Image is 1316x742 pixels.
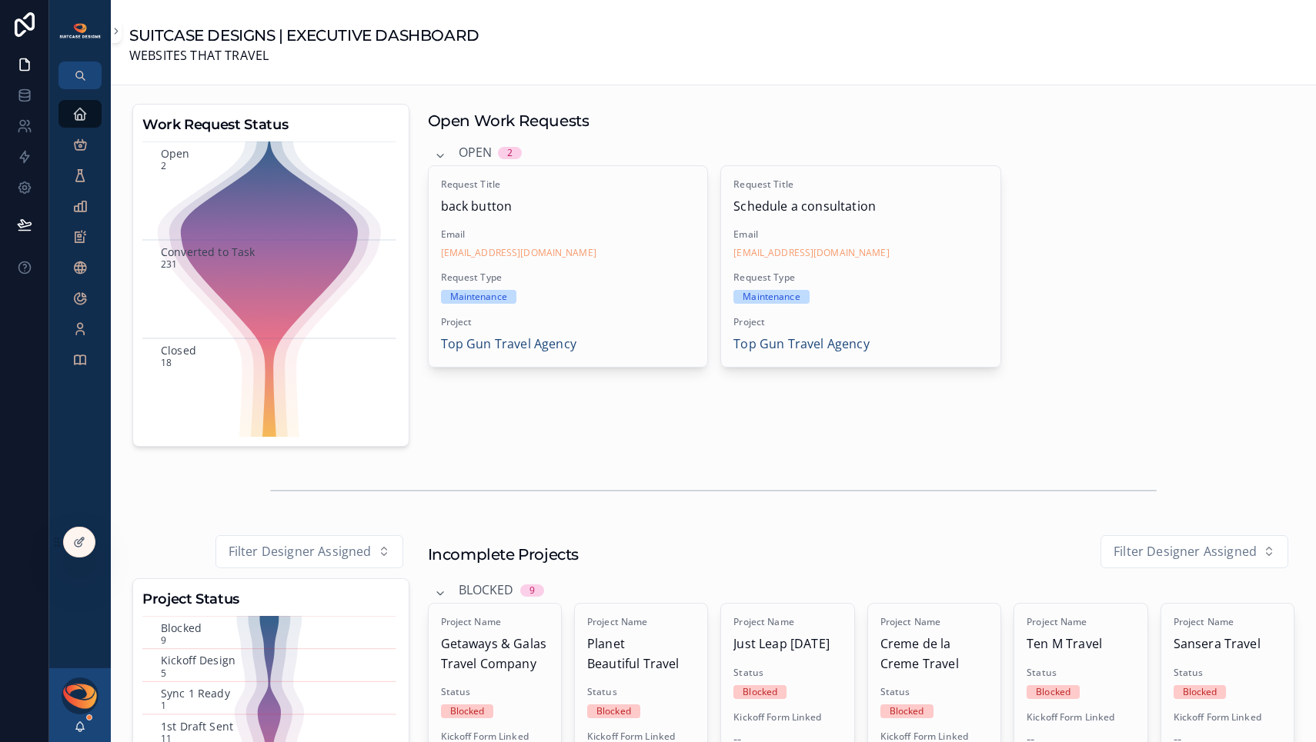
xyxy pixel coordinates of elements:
h1: Open Work Requests [428,110,590,131]
text: Kickoff Design [161,653,235,667]
div: Blocked [1036,685,1071,699]
span: Planet Beautiful Travel [587,634,695,674]
img: App logo [58,22,102,39]
div: Blocked [743,685,777,699]
text: Closed [161,342,196,357]
span: Status [1027,667,1134,679]
text: 9 [161,634,166,647]
text: Sync 1 Ready [161,686,231,700]
span: Email [441,228,696,241]
span: Project Name [1174,616,1281,628]
a: Request TitleSchedule a consultationEmail[EMAIL_ADDRESS][DOMAIN_NAME]Request TypeMaintenanceProje... [720,165,1001,368]
span: Request Title [441,178,696,191]
div: Blocked [596,704,631,718]
h1: SUITCASE DESIGNS | EXECUTIVE DASHBOARD [129,25,479,46]
a: [EMAIL_ADDRESS][DOMAIN_NAME] [733,247,889,259]
span: Project Name [1027,616,1134,628]
span: Project [441,316,696,328]
a: Request Titleback buttonEmail[EMAIL_ADDRESS][DOMAIN_NAME]Request TypeMaintenanceProjectTop Gun Tr... [428,165,709,368]
span: Status [880,686,988,698]
div: Blocked [1183,685,1217,699]
span: Project Name [733,616,841,628]
span: Project Name [587,616,695,628]
span: Getaways & Galas Travel Company [441,634,549,674]
span: back button [441,197,696,217]
span: WEBSITES THAT TRAVEL [129,46,479,66]
span: Creme de la Creme Travel [880,634,988,674]
div: scrollable content [49,89,111,394]
span: Project Name [441,616,549,628]
text: Open [161,145,190,160]
span: Blocked [459,581,514,601]
h3: Project Status [142,588,399,610]
button: Select Button [1101,535,1288,569]
text: Blocked [161,621,202,635]
div: Maintenance [450,290,507,304]
span: Ten M Travel [1027,634,1134,654]
span: Email [733,228,988,241]
span: Status [587,686,695,698]
a: Top Gun Travel Agency [733,334,869,354]
span: Status [1174,667,1281,679]
span: Status [441,686,549,698]
a: [EMAIL_ADDRESS][DOMAIN_NAME] [441,247,596,259]
button: Select Button [215,535,403,569]
span: Filter Designer Assigned [1114,542,1257,562]
a: Top Gun Travel Agency [441,334,576,354]
span: Project Name [880,616,988,628]
text: 231 [161,258,177,271]
span: Request Title [733,178,988,191]
span: Project [733,316,988,328]
span: Status [733,667,841,679]
div: 2 [507,147,513,159]
span: Sansera Travel [1174,634,1281,654]
h1: Incomplete Projects [428,544,579,565]
div: Blocked [890,704,924,718]
text: 1st Draft Sent [161,719,233,734]
text: 1 [161,699,166,712]
span: Schedule a consultation [733,197,988,217]
text: 5 [161,667,166,680]
span: Open [459,143,493,163]
text: 18 [161,356,172,369]
span: Kickoff Form Linked [1027,711,1134,724]
span: Kickoff Form Linked [1174,711,1281,724]
text: Converted to Task [161,244,256,258]
div: Maintenance [743,290,800,304]
span: Just Leap [DATE] [733,634,841,654]
div: 9 [529,584,535,597]
span: Request Type [441,271,696,284]
div: Blocked [450,704,485,718]
span: Request Type [733,271,988,284]
span: Kickoff Form Linked [733,711,841,724]
text: 2 [161,159,166,172]
span: Filter Designer Assigned [229,542,372,562]
h3: Work Request Status [142,114,399,135]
